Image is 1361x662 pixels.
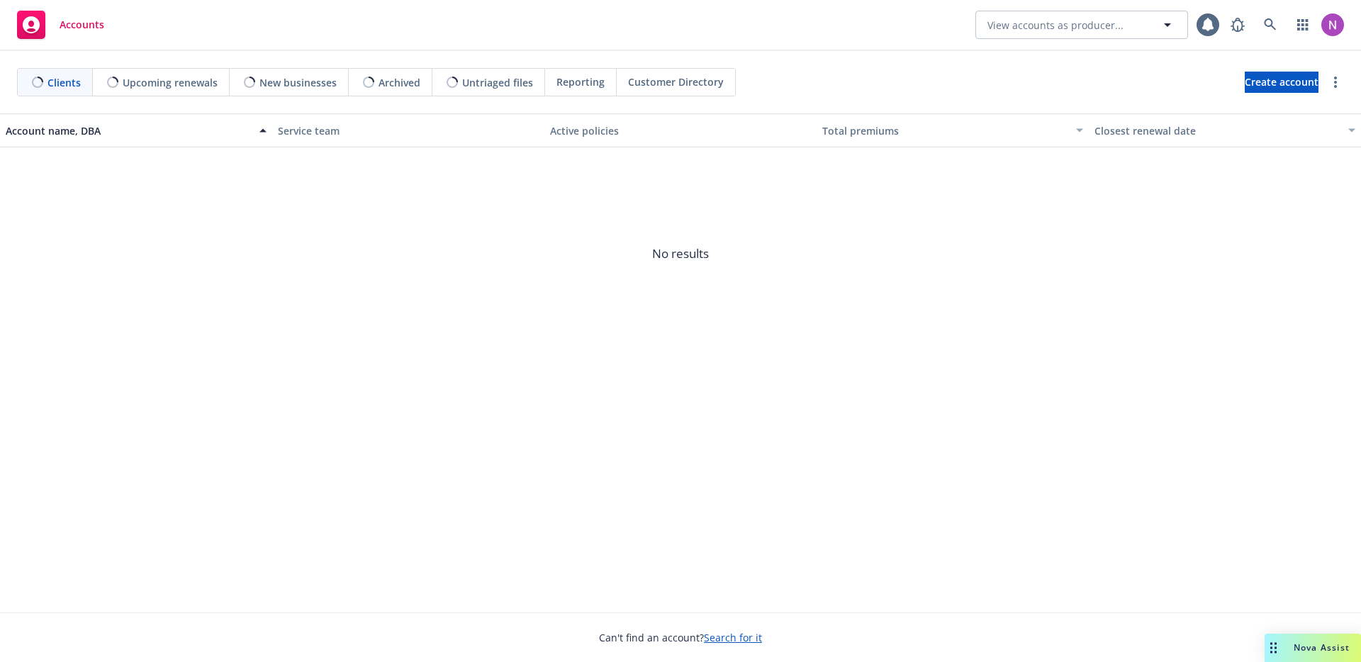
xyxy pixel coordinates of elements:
a: more [1327,74,1344,91]
span: Archived [379,75,420,90]
div: Account name, DBA [6,123,251,138]
img: photo [1321,13,1344,36]
span: Clients [47,75,81,90]
button: Closest renewal date [1089,113,1361,147]
span: View accounts as producer... [987,18,1124,33]
div: Service team [278,123,539,138]
div: Total premiums [822,123,1068,138]
span: Can't find an account? [599,630,762,645]
button: Nova Assist [1265,634,1361,662]
a: Search [1256,11,1284,39]
button: View accounts as producer... [975,11,1188,39]
div: Drag to move [1265,634,1282,662]
span: Upcoming renewals [123,75,218,90]
button: Total premiums [817,113,1089,147]
a: Accounts [11,5,110,45]
span: Untriaged files [462,75,533,90]
span: Reporting [556,74,605,89]
span: Accounts [60,19,104,30]
button: Service team [272,113,544,147]
span: New businesses [259,75,337,90]
span: Nova Assist [1294,641,1350,653]
a: Report a Bug [1223,11,1252,39]
span: Customer Directory [628,74,724,89]
a: Search for it [704,631,762,644]
span: Create account [1245,69,1318,96]
div: Active policies [550,123,811,138]
button: Active policies [544,113,817,147]
a: Switch app [1289,11,1317,39]
div: Closest renewal date [1094,123,1340,138]
a: Create account [1245,72,1318,93]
